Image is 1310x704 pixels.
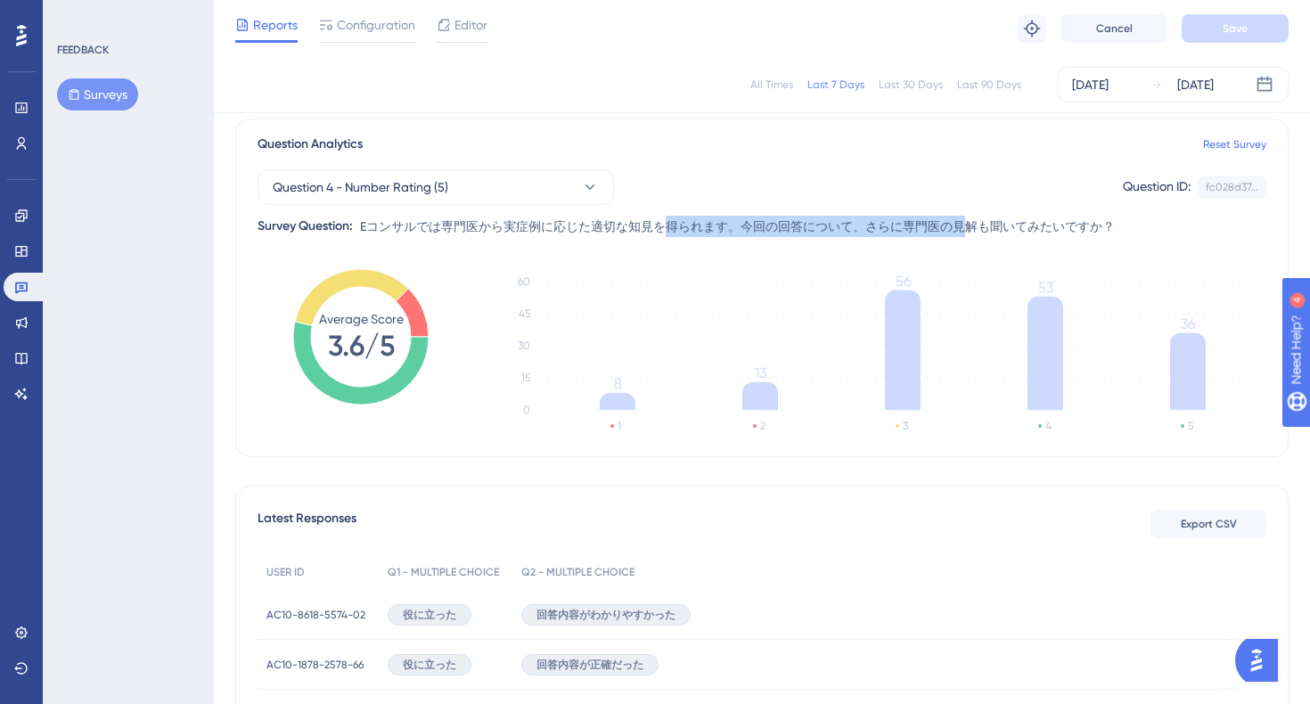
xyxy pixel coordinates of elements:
tspan: 13 [755,364,766,381]
tspan: 0 [523,404,530,416]
button: Export CSV [1150,510,1266,538]
span: Question 4 - Number Rating (5) [273,176,448,198]
tspan: 15 [521,372,530,384]
span: USER ID [266,565,305,579]
div: 4 [124,9,129,23]
tspan: 36 [1181,315,1195,332]
span: Editor [454,14,487,36]
div: [DATE] [1177,74,1214,95]
div: [DATE] [1072,74,1109,95]
button: Cancel [1060,14,1167,43]
text: 5 [1188,420,1193,432]
div: Survey Question: [258,216,353,237]
iframe: UserGuiding AI Assistant Launcher [1235,634,1289,687]
tspan: 60 [518,275,530,288]
a: Reset Survey [1203,137,1266,151]
button: Surveys [57,78,138,111]
text: 3 [903,420,908,432]
span: AC10-8618-5574-02 [266,608,365,622]
div: fc028d37... [1206,180,1258,194]
span: 役に立った [403,608,456,622]
text: 2 [760,420,766,432]
span: Question Analytics [258,134,363,155]
span: Q2 - MULTIPLE CHOICE [521,565,635,579]
div: FEEDBACK [57,43,109,57]
span: Q1 - MULTIPLE CHOICE [388,565,499,579]
tspan: Average Score [319,312,404,326]
span: Configuration [337,14,415,36]
span: Latest Responses [258,508,356,540]
div: Question ID: [1123,176,1191,199]
span: Need Help? [42,4,111,26]
tspan: 8 [614,375,622,392]
tspan: 56 [896,273,911,290]
button: Question 4 - Number Rating (5) [258,169,614,205]
tspan: 3.6/5 [328,329,395,363]
span: 回答内容が正確だった [536,658,643,672]
span: Cancel [1096,21,1133,36]
span: Reports [253,14,298,36]
div: All Times [750,78,793,92]
text: 4 [1045,420,1052,432]
div: Last 7 Days [807,78,864,92]
span: Save [1223,21,1248,36]
text: 1 [618,420,621,432]
div: Last 30 Days [879,78,943,92]
tspan: 30 [518,340,530,352]
tspan: 53 [1038,279,1053,296]
div: Last 90 Days [957,78,1021,92]
span: Eコンサルでは専門医から実症例に応じた適切な知見を得られます。今回の回答について、さらに専門医の見解も聞いてみたいですか？ [360,216,1115,237]
span: AC10-1878-2578-66 [266,658,364,672]
button: Save [1182,14,1289,43]
span: Export CSV [1181,517,1237,531]
span: 回答内容がわかりやすかった [536,608,675,622]
tspan: 45 [519,307,530,320]
span: 役に立った [403,658,456,672]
